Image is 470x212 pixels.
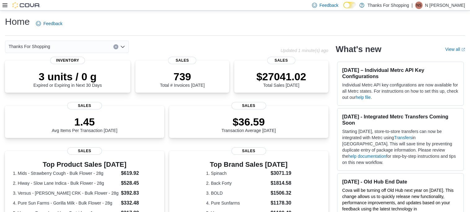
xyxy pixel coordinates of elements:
div: Total # Invoices [DATE] [160,70,204,88]
a: help documentation [348,154,386,159]
a: help file [356,95,371,100]
h3: [DATE] – Individual Metrc API Key Configurations [342,67,459,79]
dt: 2. Hiway - Slow Lane Indica - Bulk Flower - 28g [13,180,119,186]
p: 3 units / 0 g [33,70,102,83]
span: Sales [168,57,196,64]
span: Sales [67,102,102,109]
h3: [DATE] - Integrated Metrc Transfers Coming Soon [342,113,459,126]
svg: External link [461,48,465,51]
span: Sales [267,57,295,64]
dd: $332.48 [121,199,156,207]
span: Sales [67,147,102,155]
dd: $1178.30 [270,199,291,207]
p: Starting [DATE], store-to-store transfers can now be integrated with Metrc using in [GEOGRAPHIC_D... [342,128,459,166]
button: Open list of options [120,44,125,49]
button: Clear input [113,44,118,49]
input: Dark Mode [343,2,356,8]
span: NS [416,2,422,9]
dd: $528.45 [121,179,156,187]
dd: $619.92 [121,170,156,177]
h3: Top Product Sales [DATE] [13,161,156,168]
dt: 1. Mids - Strawberry Cough - Bulk Flower - 28g [13,170,119,176]
dd: $1814.58 [270,179,291,187]
dt: 4. Pure Sunfarms [206,200,268,206]
div: Expired or Expiring in Next 30 Days [33,70,102,88]
span: Feedback [43,20,62,27]
dd: $1506.32 [270,189,291,197]
dt: 4. Pure Sun Farms - Gorilla Milk - Bulk Flower - 28g [13,200,119,206]
span: Sales [231,147,266,155]
p: Updated 1 minute(s) ago [280,48,328,53]
a: Feedback [33,17,65,30]
span: Inventory [50,57,85,64]
div: Transaction Average [DATE] [222,116,276,133]
dt: 2. Back Forty [206,180,268,186]
span: Sales [231,102,266,109]
dt: 3. Versus - [PERSON_NAME] CRK - Bulk Flower - 28g [13,190,119,196]
p: $27041.02 [256,70,306,83]
p: 739 [160,70,204,83]
p: Thanks For Shopping [367,2,409,9]
div: Avg Items Per Transaction [DATE] [52,116,117,133]
dd: $392.83 [121,189,156,197]
div: N Spence [415,2,423,9]
dd: $3071.19 [270,170,291,177]
p: $36.59 [222,116,276,128]
h2: What's new [336,44,381,54]
div: Total Sales [DATE] [256,70,306,88]
p: Individual Metrc API key configurations are now available for all Metrc states. For instructions ... [342,82,459,100]
p: 1.45 [52,116,117,128]
a: Transfers [394,135,412,140]
a: View allExternal link [445,47,465,52]
p: | [411,2,413,9]
span: Thanks For Shopping [9,43,50,50]
dt: 1. Spinach [206,170,268,176]
dt: 3. BOLD [206,190,268,196]
h3: [DATE] - Old Hub End Date [342,179,459,185]
h1: Home [5,15,30,28]
img: Cova [12,2,40,8]
span: Feedback [319,2,338,8]
h3: Top Brand Sales [DATE] [206,161,291,168]
p: N [PERSON_NAME] [425,2,465,9]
